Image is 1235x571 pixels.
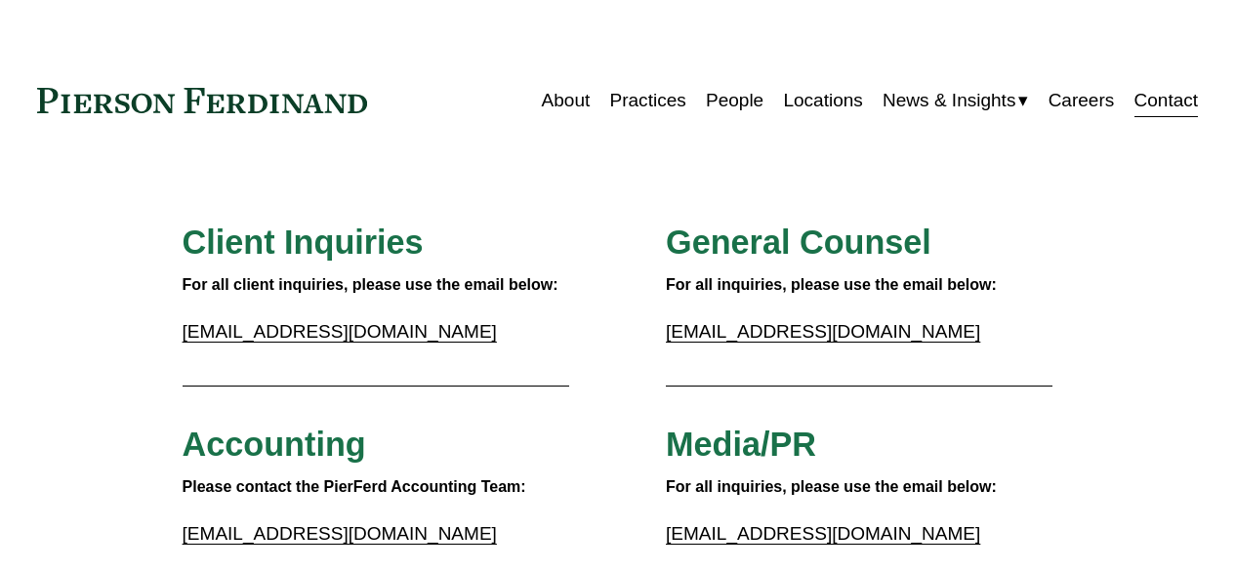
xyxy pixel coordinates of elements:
strong: Please contact the PierFerd Accounting Team: [183,478,526,495]
a: About [542,82,591,119]
span: News & Insights [883,84,1015,117]
a: folder dropdown [883,82,1028,119]
a: People [706,82,763,119]
span: General Counsel [666,224,931,261]
strong: For all client inquiries, please use the email below: [183,276,558,293]
a: [EMAIL_ADDRESS][DOMAIN_NAME] [183,321,497,342]
a: Careers [1049,82,1115,119]
span: Media/PR [666,426,816,463]
a: Practices [610,82,686,119]
a: [EMAIL_ADDRESS][DOMAIN_NAME] [666,321,980,342]
a: [EMAIL_ADDRESS][DOMAIN_NAME] [183,523,497,544]
a: Locations [783,82,862,119]
strong: For all inquiries, please use the email below: [666,276,997,293]
a: [EMAIL_ADDRESS][DOMAIN_NAME] [666,523,980,544]
strong: For all inquiries, please use the email below: [666,478,997,495]
span: Accounting [183,426,366,463]
span: Client Inquiries [183,224,424,261]
a: Contact [1134,82,1199,119]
